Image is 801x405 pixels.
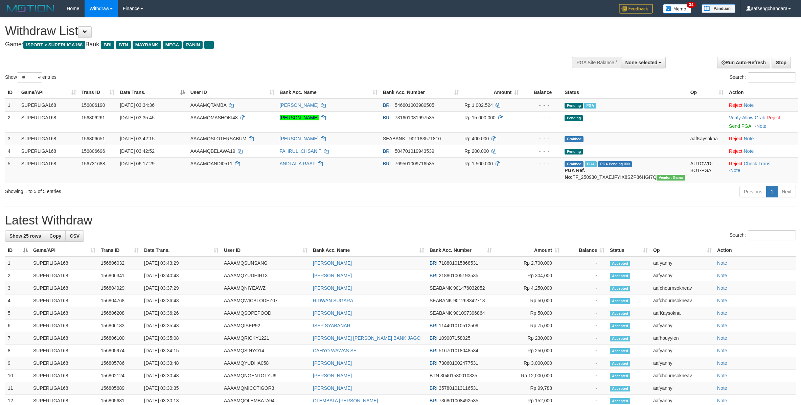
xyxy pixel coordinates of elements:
[5,3,56,14] img: MOTION_logo.png
[439,323,478,328] span: Copy 114401010512509 to clipboard
[748,72,796,82] input: Search:
[221,332,310,344] td: AAAAMQRICKY1221
[562,307,607,319] td: -
[82,148,105,154] span: 156806696
[744,136,754,141] a: Note
[717,373,727,378] a: Note
[30,370,98,382] td: SUPERLIGA168
[5,294,30,307] td: 4
[495,382,562,395] td: Rp 99,788
[383,148,391,154] span: BRI
[82,102,105,108] span: 156806190
[430,360,437,366] span: BRI
[610,261,630,266] span: Accepted
[439,348,478,353] span: Copy 516701018048534 to clipboard
[430,273,437,278] span: BRI
[524,160,559,167] div: - - -
[742,115,766,120] span: ·
[739,186,766,197] a: Previous
[280,102,319,108] a: [PERSON_NAME]
[5,145,19,157] td: 4
[495,269,562,282] td: Rp 304,000
[562,157,687,183] td: TF_250930_TXAEJFYIX8SZP86HGI7Q
[221,319,310,332] td: AAAAMQISEP92
[313,348,357,353] a: CAHYO WAWAS SE
[204,41,213,49] span: ...
[748,230,796,240] input: Search:
[221,344,310,357] td: AAAAMQSINYO14
[221,357,310,370] td: AAAAMQYUDHA058
[30,282,98,294] td: SUPERLIGA168
[9,233,41,239] span: Show 25 rows
[395,102,434,108] span: Copy 546601003980505 to clipboard
[383,102,391,108] span: BRI
[610,398,630,404] span: Accepted
[717,348,727,353] a: Note
[440,373,477,378] span: Copy 30401580010335 to clipboard
[650,282,714,294] td: aafchournsokneav
[430,298,452,303] span: SEABANK
[650,357,714,370] td: aafyanny
[495,307,562,319] td: Rp 50,000
[687,2,696,8] span: 34
[427,244,495,257] th: Bank Acc. Number: activate to sort column ascending
[439,398,478,403] span: Copy 736801008492535 to clipboard
[280,161,316,166] a: ANDI AL A RAAF
[5,332,30,344] td: 7
[30,269,98,282] td: SUPERLIGA168
[395,115,434,120] span: Copy 731601031997535 to clipboard
[714,244,796,257] th: Action
[430,385,437,391] span: BRI
[5,257,30,269] td: 1
[141,282,221,294] td: [DATE] 03:37:29
[726,99,798,112] td: ·
[717,285,727,291] a: Note
[598,161,632,167] span: PGA Pending
[439,385,478,391] span: Copy 357801013116531 to clipboard
[462,86,522,99] th: Amount: activate to sort column ascending
[565,115,583,121] span: Pending
[650,332,714,344] td: aafhouyyien
[221,269,310,282] td: AAAAMQYUDHIR13
[30,319,98,332] td: SUPERLIGA168
[610,336,630,341] span: Accepted
[45,230,66,242] a: Copy
[5,157,19,183] td: 5
[439,360,478,366] span: Copy 730601002477531 to clipboard
[585,161,597,167] span: Marked by aafromsomean
[98,244,141,257] th: Trans ID: activate to sort column ascending
[17,72,42,82] select: Showentries
[625,60,658,65] span: None selected
[98,307,141,319] td: 156806208
[453,285,485,291] span: Copy 901476032052 to clipboard
[82,161,105,166] span: 156731688
[313,285,352,291] a: [PERSON_NAME]
[562,370,607,382] td: -
[607,244,650,257] th: Status: activate to sort column ascending
[19,111,79,132] td: SUPERLIGA168
[30,307,98,319] td: SUPERLIGA168
[313,273,352,278] a: [PERSON_NAME]
[98,344,141,357] td: 156805974
[30,382,98,395] td: SUPERLIGA168
[19,99,79,112] td: SUPERLIGA168
[383,161,391,166] span: BRI
[464,148,489,154] span: Rp 200.000
[5,24,527,38] h1: Withdraw List
[120,161,154,166] span: [DATE] 06:17:29
[120,148,154,154] span: [DATE] 03:42:52
[562,257,607,269] td: -
[5,370,30,382] td: 10
[742,115,765,120] a: Allow Grab
[380,86,462,99] th: Bank Acc. Number: activate to sort column ascending
[5,282,30,294] td: 3
[565,168,585,180] b: PGA Ref. No:
[562,244,607,257] th: Balance: activate to sort column ascending
[120,136,154,141] span: [DATE] 03:42:15
[619,4,653,14] img: Feedback.jpg
[98,357,141,370] td: 156805786
[430,348,437,353] span: BRI
[439,273,478,278] span: Copy 218801005193535 to clipboard
[30,257,98,269] td: SUPERLIGA168
[221,282,310,294] td: AAAAMQNIYEAWZ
